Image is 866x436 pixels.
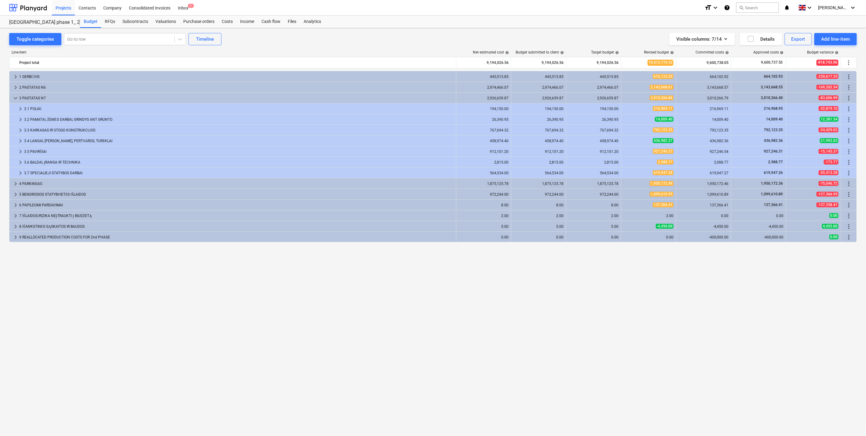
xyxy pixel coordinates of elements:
span: keyboard_arrow_right [17,137,24,145]
span: More actions [845,94,853,102]
div: 1,099,610.89 [679,192,729,197]
div: 26,390.95 [459,117,509,122]
span: -83,606.99 [819,95,839,100]
span: help [669,51,674,54]
span: 2,988.77 [768,160,784,164]
button: Toggle categories [9,33,61,45]
div: 216,969.11 [679,107,729,111]
span: More actions [845,212,853,220]
div: 9,194,026.56 [569,58,619,68]
span: keyboard_arrow_right [17,159,24,166]
span: keyboard_arrow_right [12,180,19,187]
div: Approved costs [753,50,784,54]
span: help [614,51,619,54]
i: keyboard_arrow_down [712,4,719,11]
div: -4,450.00 [734,224,784,229]
span: keyboard_arrow_right [17,169,24,177]
div: 912,101.20 [459,150,509,154]
span: -24,429.03 [819,127,839,132]
div: Target budget [591,50,619,54]
div: 2,815.00 [569,160,619,164]
div: 767,694.32 [514,128,564,132]
span: keyboard_arrow_down [12,94,19,102]
div: 194,150.00 [459,107,509,111]
span: 1,099,610.95 [650,192,674,197]
span: help [834,51,839,54]
a: Purchase orders [180,16,218,28]
div: 767,694.32 [459,128,509,132]
div: 3.5 PAVIRŠIAI [24,147,454,157]
a: Costs [218,16,236,28]
span: -173.77 [824,160,839,164]
span: More actions [845,234,853,241]
div: Valuations [152,16,180,28]
div: 3.3 KARKASAS IR STOGO KONSTRUKCIJOS [24,125,454,135]
span: More actions [845,105,853,113]
span: 12,381.54 [820,117,839,122]
a: Subcontracts [119,16,152,28]
div: 8.00 [569,203,619,207]
div: 8.00 [514,203,564,207]
div: 2.00 [624,214,674,218]
span: -4,450.00 [656,224,674,229]
span: 1 [188,4,194,8]
span: 14,009.40 [766,117,784,121]
span: 4,455.00 [822,224,839,229]
span: 927,246.57 [653,149,674,154]
div: 619,947.27 [679,171,729,175]
div: 2,926,659.87 [569,96,619,100]
div: Budget submitted to client [516,50,564,54]
div: 445,515.85 [514,75,564,79]
div: 137,366.41 [679,203,729,207]
span: -137,358.41 [817,202,839,207]
div: 458,974.40 [514,139,564,143]
div: Revised budget [644,50,674,54]
span: 927,246.31 [763,149,784,153]
span: 1,099,610.89 [760,192,784,196]
div: 3,143,668.57 [679,85,729,90]
span: 619,947.28 [653,170,674,175]
iframe: Chat Widget [835,407,866,436]
i: keyboard_arrow_down [806,4,813,11]
div: 8 IŠANKSTINĖS SĄSKAITOS IR BAUDOS [19,222,454,231]
span: More actions [845,59,853,66]
span: More actions [845,169,853,177]
div: 9 REALLOCATED PRODUCTION COSTS FOR 2nd PHASE [19,232,454,242]
a: Analytics [300,16,325,28]
div: 2.00 [459,214,509,218]
div: Committed costs [696,50,729,54]
div: 664,102.92 [679,75,729,79]
div: 2,974,466.07 [514,85,564,90]
a: Budget [80,16,101,28]
span: search [739,5,744,10]
button: Add line-item [814,33,857,45]
div: 5.00 [569,224,619,229]
a: Files [284,16,300,28]
span: help [779,51,784,54]
span: 3,010,266.40 [760,96,784,100]
div: 6 PAPILDOMI PARDAVIMAI [19,200,454,210]
div: 927,246.54 [679,150,729,154]
div: 972,244.00 [459,192,509,197]
div: 26,390.95 [569,117,619,122]
span: -55,413.28 [819,170,839,175]
span: 436,982.36 [763,139,784,143]
div: -400,000.00 [734,235,784,239]
div: 3.2 PAMATAI, ŽEMĖS DARBAI, GRINDYS ANT GRUNTO [24,115,454,124]
div: Line-item [9,50,457,54]
i: format_size [704,4,712,11]
div: 5.00 [514,224,564,229]
button: Timeline [188,33,221,45]
div: 8.00 [459,203,509,207]
div: 9,194,026.56 [514,58,564,68]
a: RFQs [101,16,119,28]
span: 137,366.41 [763,203,784,207]
div: 0.00 [514,235,564,239]
span: 137,366.41 [653,202,674,207]
i: notifications [784,4,790,11]
span: More actions [845,148,853,155]
div: -400,000.00 [679,235,729,239]
span: 216,969.11 [653,106,674,111]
